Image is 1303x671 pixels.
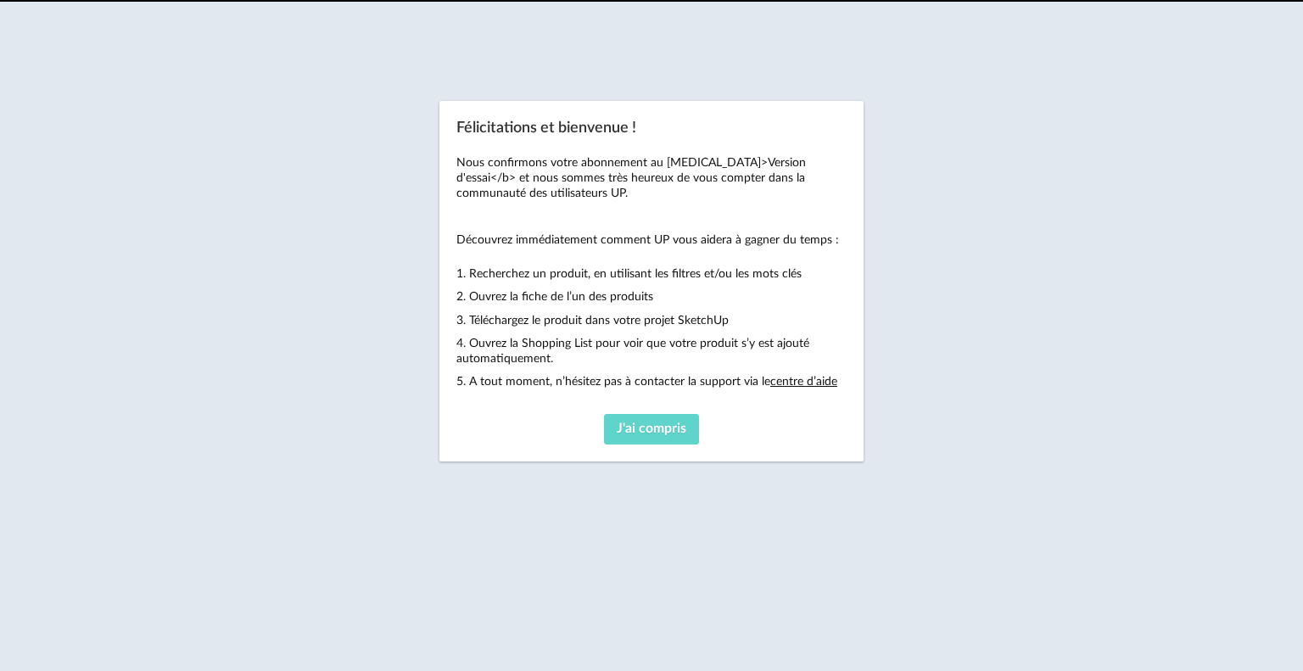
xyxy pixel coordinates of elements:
[439,101,864,462] div: Félicitations et bienvenue !
[456,155,847,202] p: Nous confirmons votre abonnement au [MEDICAL_DATA]>Version d'essai</b> et nous sommes très heureu...
[456,289,847,305] p: 2. Ouvrez la fiche de l’un des produits
[770,376,837,388] a: centre d’aide
[456,120,636,136] span: Félicitations et bienvenue !
[456,336,847,366] p: 4. Ouvrez la Shopping List pour voir que votre produit s’y est ajouté automatiquement.
[456,266,847,282] p: 1. Recherchez un produit, en utilisant les filtres et/ou les mots clés
[456,313,847,328] p: 3. Téléchargez le produit dans votre projet SketchUp
[456,232,847,248] p: Découvrez immédiatement comment UP vous aidera à gagner du temps :
[604,414,699,445] button: J'ai compris
[456,374,847,389] p: 5. A tout moment, n’hésitez pas à contacter la support via le
[617,422,686,435] span: J'ai compris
